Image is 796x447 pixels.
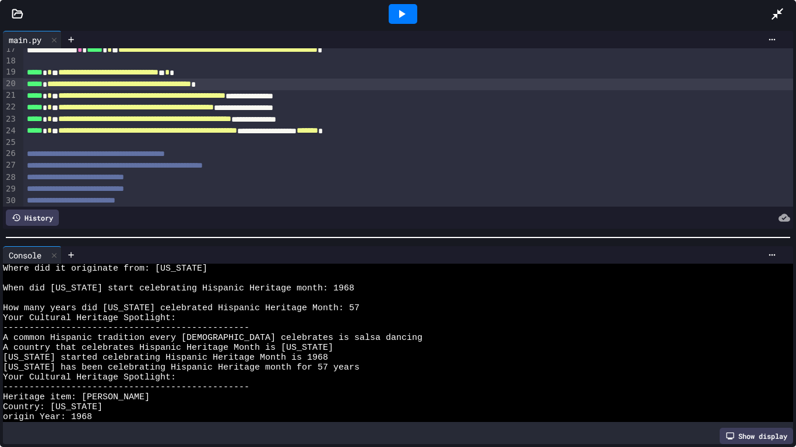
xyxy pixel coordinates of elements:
span: How many years did [US_STATE] celebrated Hispanic Heritage Month: 57 [3,303,360,313]
span: [US_STATE] started celebrating Hispanic Heritage Month is 1968 [3,353,328,363]
span: Your Cultural Heritage Spotlight: [3,313,176,323]
span: When did [US_STATE] start celebrating Hispanic Heritage month: 1968 [3,283,354,293]
span: ----------------------------------------------- [3,323,249,333]
span: A country that celebrates Hispanic Heritage Month is [US_STATE] [3,343,333,353]
span: ----------------------------------------------- [3,382,249,392]
span: A common Hispanic tradition every [DEMOGRAPHIC_DATA] celebrates is salsa dancing [3,333,422,343]
span: Your Cultural Heritage Spotlight: [3,372,176,382]
span: Heritage item: [PERSON_NAME] [3,392,150,402]
span: Where did it originate from: [US_STATE] [3,264,207,274]
span: [US_STATE] has been celebrating Hispanic Heritage month for 57 years [3,363,360,372]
